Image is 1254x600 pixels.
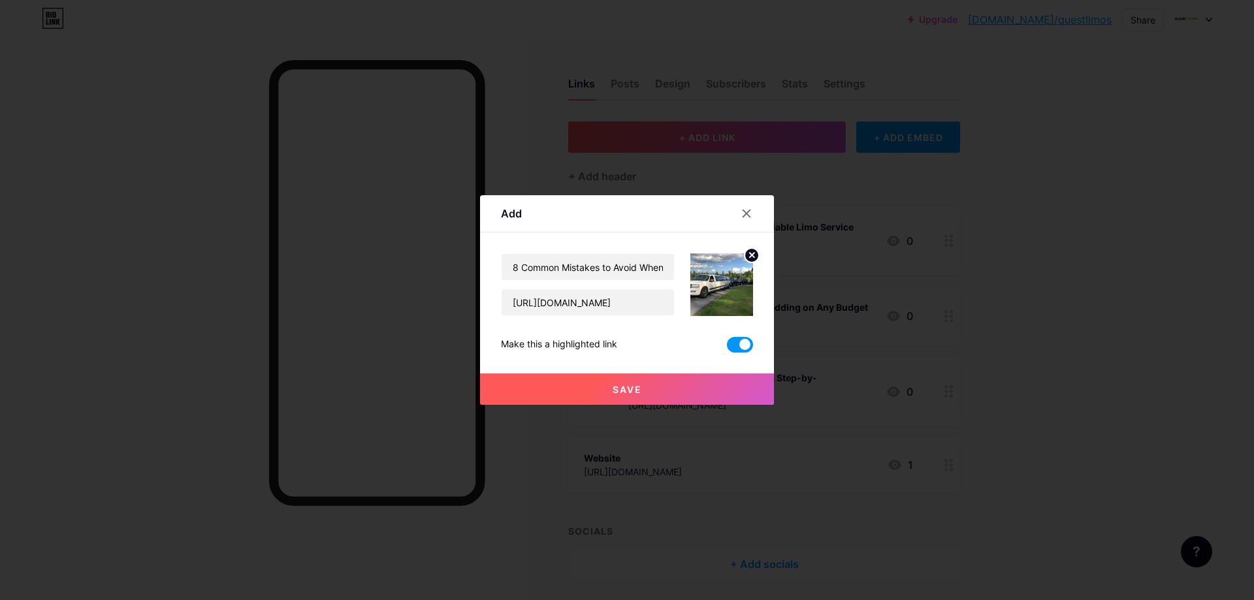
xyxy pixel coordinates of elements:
[613,384,642,395] span: Save
[502,289,674,315] input: URL
[501,337,617,353] div: Make this a highlighted link
[480,373,774,405] button: Save
[501,206,522,221] div: Add
[690,253,753,316] img: link_thumbnail
[502,254,674,280] input: Title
